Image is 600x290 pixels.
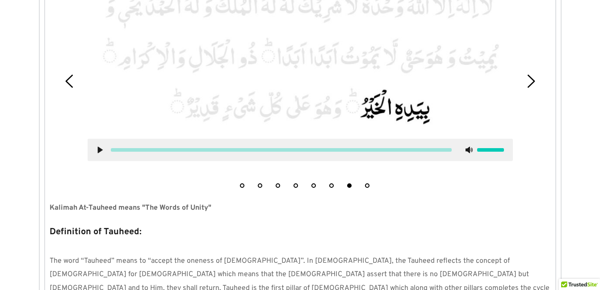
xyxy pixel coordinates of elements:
button: 4 of 8 [294,183,298,188]
button: 7 of 8 [347,183,352,188]
button: 1 of 8 [240,183,244,188]
button: 6 of 8 [329,183,334,188]
strong: Kalimah At-Tauheed means "The Words of Unity" [50,203,211,212]
button: 2 of 8 [258,183,262,188]
strong: Definition of Tauheed: [50,226,142,238]
button: 5 of 8 [311,183,316,188]
button: 8 of 8 [365,183,369,188]
button: 3 of 8 [276,183,280,188]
